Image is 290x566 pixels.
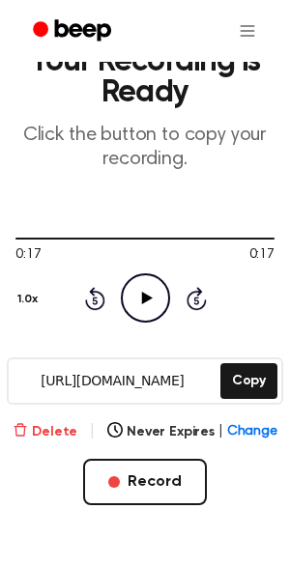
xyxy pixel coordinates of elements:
button: Record [83,459,206,505]
span: | [218,422,223,442]
button: 1.0x [15,283,44,316]
h1: Your Recording is Ready [15,46,275,108]
button: Open menu [224,8,271,54]
button: Copy [220,363,277,399]
span: 0:17 [249,245,275,266]
span: Change [227,422,277,442]
button: Never Expires|Change [107,422,277,442]
p: Click the button to copy your recording. [15,124,275,172]
a: Beep [19,13,129,50]
button: Delete [13,422,77,442]
span: 0:17 [15,245,41,266]
span: | [89,420,96,443]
